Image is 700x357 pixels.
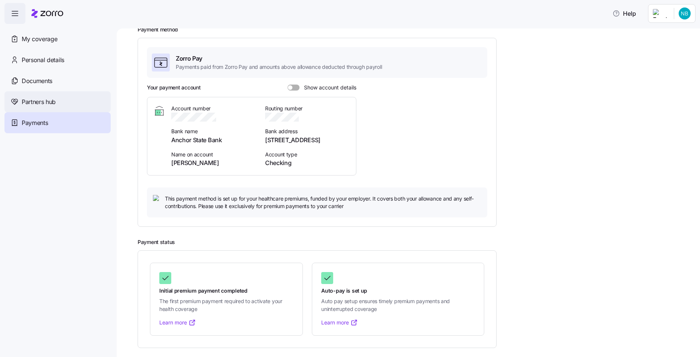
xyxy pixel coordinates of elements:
span: Anchor State Bank [171,135,256,145]
span: Documents [22,76,52,86]
span: The first premium payment required to activate your health coverage [159,297,294,313]
span: Account number [171,105,256,112]
span: Partners hub [22,97,56,107]
a: Learn more [321,319,358,326]
span: Bank name [171,128,256,135]
a: Payments [4,112,111,133]
span: Help [612,9,636,18]
span: Auto-pay is set up [321,287,475,295]
span: [PERSON_NAME] [171,158,256,168]
a: Documents [4,70,111,91]
a: My coverage [4,28,111,49]
span: Auto pay setup ensures timely premium payments and uninterrupted coverage [321,297,475,313]
span: My coverage [22,34,57,44]
button: Help [607,6,642,21]
img: e26754261b4e023f1f304ccc28bec24e [679,7,691,19]
h2: Payment status [138,239,690,246]
span: Bank address [265,128,350,135]
span: Personal details [22,55,64,65]
h3: Your payment account [147,84,200,91]
a: Partners hub [4,91,111,112]
span: Name on account [171,151,256,158]
a: Personal details [4,49,111,70]
h2: Payment method [138,26,690,33]
span: Account type [265,151,350,158]
span: [STREET_ADDRESS] [265,135,350,145]
img: icon bulb [153,195,162,204]
span: This payment method is set up for your healthcare premiums, funded by your employer. It covers bo... [165,195,481,210]
span: Show account details [300,85,356,91]
img: Employer logo [653,9,668,18]
a: Learn more [159,319,196,326]
span: Zorro Pay [176,54,382,63]
span: Payments [22,118,48,128]
span: Routing number [265,105,350,112]
span: Payments paid from Zorro Pay and amounts above allowance deducted through payroll [176,63,382,71]
span: Initial premium payment completed [159,287,294,295]
span: Checking [265,158,350,168]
